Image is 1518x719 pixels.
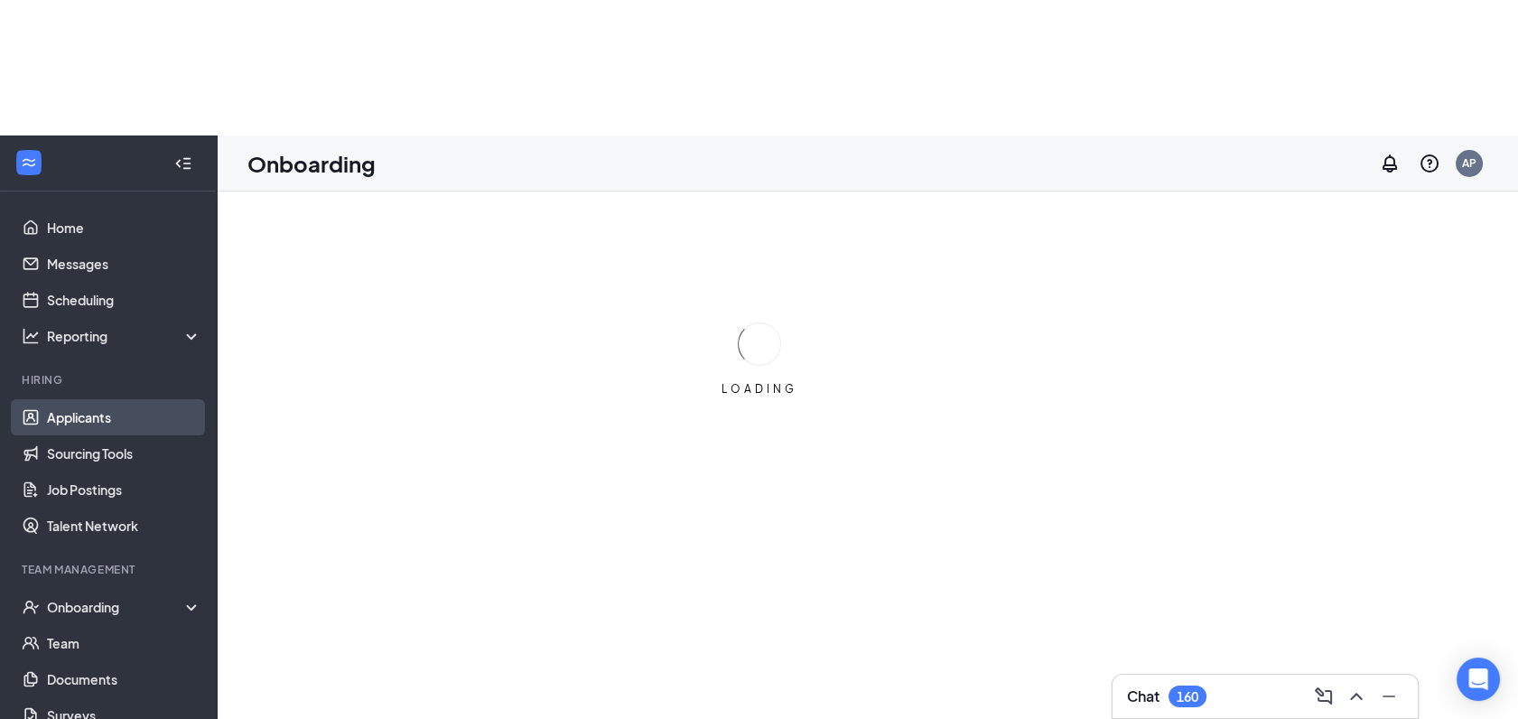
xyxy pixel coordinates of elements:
[47,598,186,616] div: Onboarding
[1379,153,1401,174] svg: Notifications
[1378,686,1400,707] svg: Minimize
[1177,689,1198,705] div: 160
[247,148,376,179] h1: Onboarding
[714,381,805,397] div: LOADING
[47,399,201,435] a: Applicants
[22,327,40,345] svg: Analysis
[1346,686,1367,707] svg: ChevronUp
[1309,682,1338,711] button: ComposeMessage
[47,282,201,318] a: Scheduling
[22,598,40,616] svg: UserCheck
[1419,153,1440,174] svg: QuestionInfo
[22,562,198,577] div: Team Management
[47,246,201,282] a: Messages
[47,435,201,472] a: Sourcing Tools
[1374,682,1403,711] button: Minimize
[47,508,201,544] a: Talent Network
[1457,658,1500,701] div: Open Intercom Messenger
[47,625,201,661] a: Team
[20,154,38,172] svg: WorkstreamLogo
[1342,682,1371,711] button: ChevronUp
[47,661,201,697] a: Documents
[174,154,192,173] svg: Collapse
[47,472,201,508] a: Job Postings
[1462,155,1476,171] div: AP
[22,372,198,388] div: Hiring
[1127,686,1159,706] h3: Chat
[47,210,201,246] a: Home
[47,327,202,345] div: Reporting
[1313,686,1335,707] svg: ComposeMessage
